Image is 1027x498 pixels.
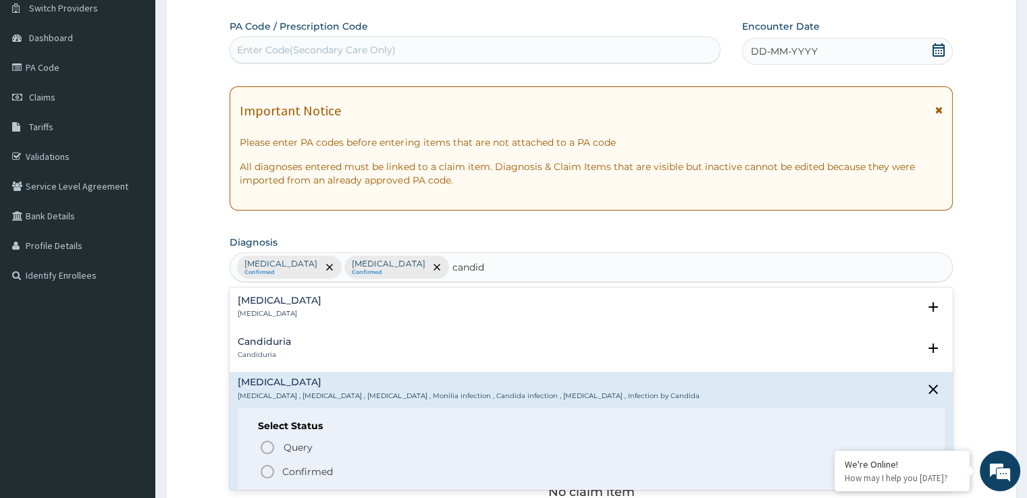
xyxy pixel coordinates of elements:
label: Encounter Date [742,20,820,33]
span: remove selection option [323,261,336,273]
i: open select status [925,299,941,315]
span: remove selection option [431,261,443,273]
h6: Select Status [258,421,924,431]
span: Dashboard [29,32,73,44]
p: [MEDICAL_DATA] [238,309,321,319]
span: Switch Providers [29,2,98,14]
div: Minimize live chat window [221,7,254,39]
p: Confirmed [282,465,333,478]
textarea: Type your message and hit 'Enter' [7,344,257,391]
p: [MEDICAL_DATA] [244,258,317,269]
div: Enter Code(Secondary Care Only) [237,43,396,57]
div: Chat with us now [70,76,227,93]
span: Tariffs [29,121,53,133]
span: Query [284,441,313,454]
small: Confirmed [352,269,425,276]
p: All diagnoses entered must be linked to a claim item. Diagnosis & Claim Items that are visible bu... [240,160,942,187]
label: Diagnosis [230,236,278,249]
span: We're online! [78,158,186,294]
p: Candiduria [238,350,291,360]
p: Please enter PA codes before entering items that are not attached to a PA code [240,136,942,149]
small: Confirmed [244,269,317,276]
div: We're Online! [845,458,959,470]
span: Claims [29,91,55,103]
span: DD-MM-YYYY [751,45,818,58]
h4: Candiduria [238,337,291,347]
i: close select status [925,381,941,397]
h4: [MEDICAL_DATA] [238,377,699,387]
p: How may I help you today? [845,472,959,484]
label: PA Code / Prescription Code [230,20,368,33]
p: [MEDICAL_DATA] , [MEDICAL_DATA] , [MEDICAL_DATA] , Monilia infection , Candida infection , [MEDIC... [238,391,699,401]
i: status option query [259,439,275,455]
h4: [MEDICAL_DATA] [238,296,321,306]
h1: Important Notice [240,103,341,118]
i: open select status [925,340,941,356]
p: [MEDICAL_DATA] [352,258,425,269]
img: d_794563401_company_1708531726252_794563401 [25,67,55,101]
i: status option filled [259,464,275,480]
